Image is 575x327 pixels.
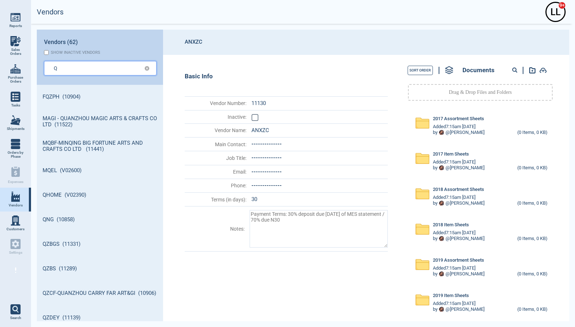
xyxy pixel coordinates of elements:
span: 2019 Assortment Sheets [433,258,484,263]
div: (0 Items, 0 KB) [517,201,548,206]
img: add-document [539,67,547,73]
span: Vendors (62) [44,39,78,45]
span: Vendor Name : [185,127,246,133]
img: Avatar [439,307,444,312]
span: 30 [251,196,257,202]
span: Sales Orders [6,48,25,56]
span: Email : [185,169,246,175]
img: menu_icon [10,192,21,202]
div: Show inactive vendors [51,50,100,55]
a: QNG (10858) [37,208,163,232]
span: 11130 [251,100,266,106]
div: by @ [PERSON_NAME] [433,130,484,135]
img: menu_icon [10,64,21,74]
a: QHOME (V02390) [37,183,163,208]
h2: Vendors [37,8,63,16]
span: -------------- [251,169,282,175]
div: (0 Items, 0 KB) [517,130,548,136]
div: by @ [PERSON_NAME] [433,201,484,206]
div: by @ [PERSON_NAME] [433,236,484,241]
img: menu_icon [10,36,21,46]
div: grid [37,85,163,321]
img: Avatar [439,130,444,135]
img: menu_icon [10,12,21,22]
span: ANXZC [251,127,269,134]
span: 2017 Assortment Sheets [433,116,484,122]
span: Added 7:15am [DATE] [433,301,475,306]
span: Purchase Orders [6,75,25,84]
div: by @ [PERSON_NAME] [433,165,484,171]
div: (0 Items, 0 KB) [517,271,548,277]
span: Added 7:15am [DATE] [433,230,475,236]
span: Terms (in days) : [185,197,246,202]
span: Added 7:15am [DATE] [433,266,475,271]
span: Vendors [9,203,23,208]
span: 9+ [558,2,566,9]
span: -------------- [251,141,282,147]
a: QZCF-QUANZHOU CARRY FAR ART&GI (10906) [37,281,163,306]
span: Orders by Phase [6,151,25,159]
a: MQEL (V02600) [37,158,163,183]
span: Customers [6,227,25,231]
span: 2018 Item Sheets [433,222,469,228]
img: Avatar [439,236,444,241]
span: Search [10,316,21,320]
a: MAGI - QUANZHOU MAGIC ARTS & CRAFTS CO LTD (11522) [37,109,163,134]
div: L L [547,3,565,21]
a: MQBF-MINQING BIG FORTUNE ARTS AND CRAFTS CO LTD (11441) [37,134,163,158]
span: Phone : [185,183,246,188]
button: Sort Order [408,66,433,75]
img: menu_icon [10,92,21,102]
span: 2017 Item Sheets [433,152,469,157]
a: QZBGS (11331) [37,232,163,257]
span: Documents [462,67,495,74]
span: Tasks [11,103,20,108]
span: Job Title : [185,155,246,161]
div: by @ [PERSON_NAME] [433,271,484,277]
span: Added 7:15am [DATE] [433,124,475,130]
img: menu_icon [10,115,21,125]
div: (0 Items, 0 KB) [517,165,548,171]
span: Added 7:15am [DATE] [433,195,475,200]
img: add-document [529,67,536,74]
span: Added 7:15am [DATE] [433,160,475,165]
span: Vendor Number : [185,100,246,106]
input: Search [54,63,136,73]
div: (0 Items, 0 KB) [517,307,548,313]
div: by @ [PERSON_NAME] [433,307,484,312]
img: Avatar [439,165,444,170]
header: ANXZC [163,30,569,55]
span: Notes : [185,226,245,232]
span: Main Contact : [185,141,246,147]
p: Drag & Drop Files and Folders [449,89,512,96]
a: FQZPH (10904) [37,85,163,109]
span: Reports [9,24,22,28]
span: -------------- [251,154,282,161]
textarea: Payment Terms: 30% deposit due [DATE] of MES statement / 70% due N30 [250,210,388,248]
div: (0 Items, 0 KB) [517,236,548,242]
div: Basic Info [185,73,388,80]
span: 2018 Assortment Sheets [433,187,484,192]
span: 2019 Item Sheets [433,293,469,298]
img: Avatar [439,201,444,206]
span: -------------- [251,182,282,189]
a: QZBS (11289) [37,257,163,281]
img: Avatar [439,271,444,276]
span: Inactive : [185,114,246,120]
img: menu_icon [10,139,21,149]
span: Shipments [7,127,25,131]
img: menu_icon [10,215,21,226]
